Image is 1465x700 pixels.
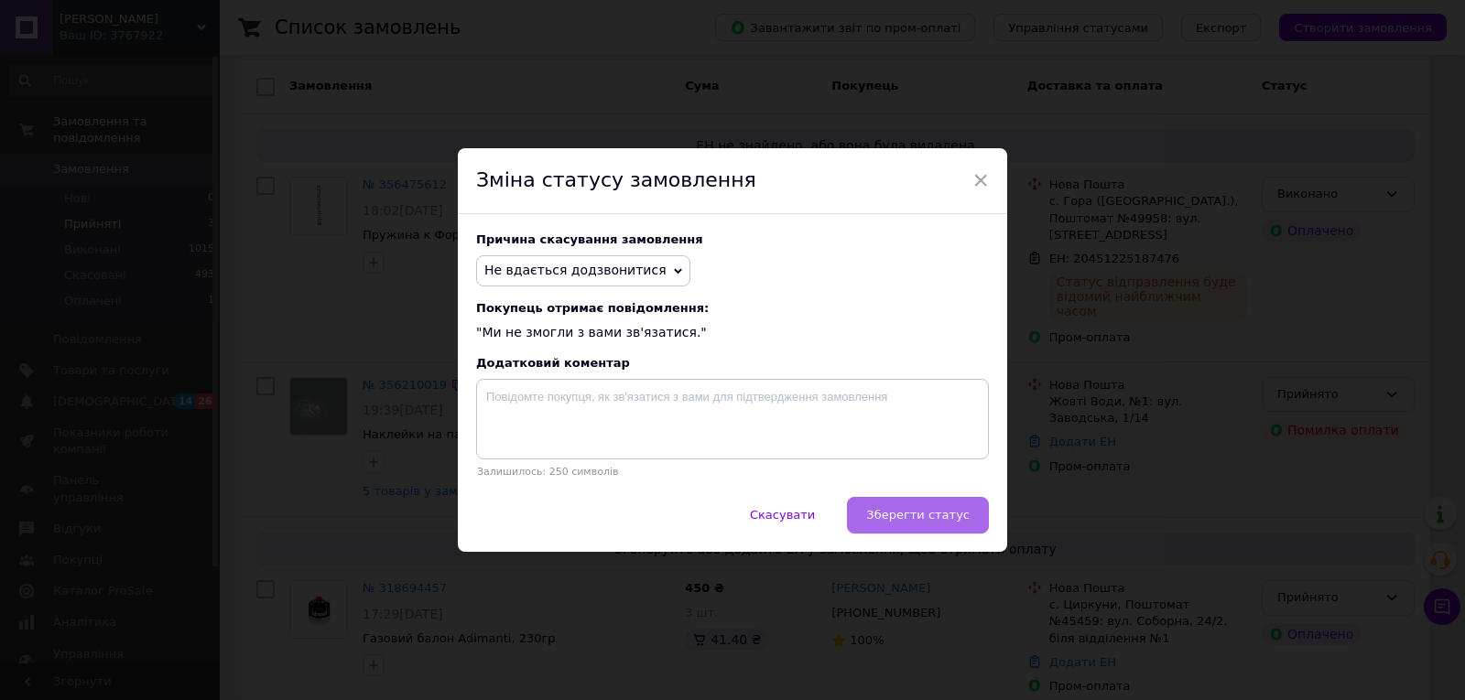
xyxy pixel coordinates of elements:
div: Причина скасування замовлення [476,232,989,246]
button: Зберегти статус [847,497,989,533]
span: Покупець отримає повідомлення: [476,301,989,315]
button: Скасувати [731,497,834,533]
div: Додатковий коментар [476,356,989,370]
div: Зміна статусу замовлення [458,148,1007,214]
span: × [972,165,989,196]
p: Залишилось: 250 символів [476,466,989,478]
span: Скасувати [750,508,815,522]
span: Зберегти статус [866,508,970,522]
div: "Ми не змогли з вами зв'язатися." [476,301,989,342]
span: Не вдається додзвонитися [484,263,667,277]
